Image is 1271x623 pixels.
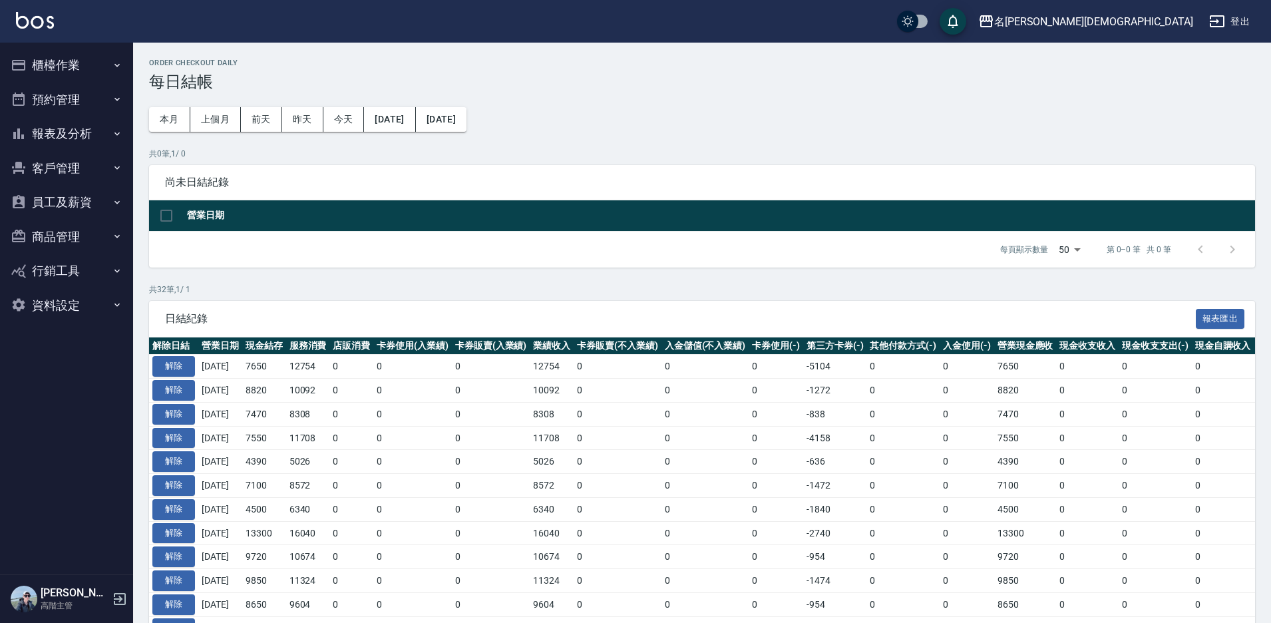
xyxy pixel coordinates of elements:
[452,402,530,426] td: 0
[994,450,1057,474] td: 4390
[1119,521,1192,545] td: 0
[329,569,373,593] td: 0
[749,592,803,616] td: 0
[5,254,128,288] button: 行銷工具
[373,355,452,379] td: 0
[286,379,330,403] td: 10092
[973,8,1198,35] button: 名[PERSON_NAME][DEMOGRAPHIC_DATA]
[661,402,749,426] td: 0
[1056,592,1119,616] td: 0
[994,337,1057,355] th: 營業現金應收
[866,569,940,593] td: 0
[329,497,373,521] td: 0
[286,337,330,355] th: 服務消費
[574,402,661,426] td: 0
[5,83,128,117] button: 預約管理
[1119,474,1192,498] td: 0
[661,450,749,474] td: 0
[940,337,994,355] th: 入金使用(-)
[803,450,867,474] td: -636
[530,402,574,426] td: 8308
[1056,379,1119,403] td: 0
[940,355,994,379] td: 0
[190,107,241,132] button: 上個月
[329,337,373,355] th: 店販消費
[286,569,330,593] td: 11324
[866,379,940,403] td: 0
[574,569,661,593] td: 0
[152,594,195,615] button: 解除
[198,569,242,593] td: [DATE]
[1056,402,1119,426] td: 0
[452,521,530,545] td: 0
[803,426,867,450] td: -4158
[452,497,530,521] td: 0
[749,521,803,545] td: 0
[1056,521,1119,545] td: 0
[1192,379,1254,403] td: 0
[1192,426,1254,450] td: 0
[574,497,661,521] td: 0
[749,450,803,474] td: 0
[530,497,574,521] td: 6340
[242,592,286,616] td: 8650
[152,475,195,496] button: 解除
[373,337,452,355] th: 卡券使用(入業績)
[1056,337,1119,355] th: 現金收支收入
[41,586,108,600] h5: [PERSON_NAME]
[530,450,574,474] td: 5026
[242,497,286,521] td: 4500
[1053,232,1085,268] div: 50
[574,450,661,474] td: 0
[530,474,574,498] td: 8572
[149,59,1255,67] h2: Order checkout daily
[452,592,530,616] td: 0
[530,426,574,450] td: 11708
[452,545,530,569] td: 0
[286,592,330,616] td: 9604
[198,592,242,616] td: [DATE]
[198,402,242,426] td: [DATE]
[1119,402,1192,426] td: 0
[749,402,803,426] td: 0
[241,107,282,132] button: 前天
[574,521,661,545] td: 0
[940,592,994,616] td: 0
[149,148,1255,160] p: 共 0 筆, 1 / 0
[452,474,530,498] td: 0
[165,312,1196,325] span: 日結紀錄
[198,474,242,498] td: [DATE]
[994,402,1057,426] td: 7470
[749,474,803,498] td: 0
[866,521,940,545] td: 0
[749,497,803,521] td: 0
[364,107,415,132] button: [DATE]
[940,379,994,403] td: 0
[373,379,452,403] td: 0
[994,474,1057,498] td: 7100
[1056,426,1119,450] td: 0
[1192,545,1254,569] td: 0
[41,600,108,612] p: 高階主管
[994,521,1057,545] td: 13300
[1119,355,1192,379] td: 0
[1192,474,1254,498] td: 0
[866,545,940,569] td: 0
[1119,545,1192,569] td: 0
[152,546,195,567] button: 解除
[373,426,452,450] td: 0
[940,521,994,545] td: 0
[149,107,190,132] button: 本月
[1192,355,1254,379] td: 0
[286,450,330,474] td: 5026
[286,402,330,426] td: 8308
[530,592,574,616] td: 9604
[803,497,867,521] td: -1840
[661,592,749,616] td: 0
[940,8,966,35] button: save
[749,426,803,450] td: 0
[149,337,198,355] th: 解除日結
[803,355,867,379] td: -5104
[574,426,661,450] td: 0
[198,337,242,355] th: 營業日期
